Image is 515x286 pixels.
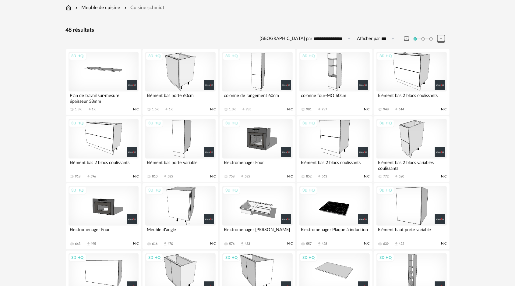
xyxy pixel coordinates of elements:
div: Elément bas 2 blocs variables coulissants [376,159,446,171]
img: svg+xml;base64,PHN2ZyB3aWR0aD0iMTYiIGhlaWdodD0iMTYiIHZpZXdCb3g9IjAgMCAxNiAxNiIgZmlsbD0ibm9uZSIgeG... [74,4,79,11]
span: N.C [364,241,370,246]
div: 758 [229,174,235,179]
div: Electromenager Four [222,159,292,171]
div: Elément bas porte variable [145,159,215,171]
div: 422 [399,242,404,246]
span: N.C [441,107,447,112]
div: 428 [322,242,327,246]
div: Elément haut porte variable [376,226,446,238]
div: 3D HQ [146,186,163,194]
a: 3D HQ Electromenager Four 758 Download icon 585 N.C [220,116,295,182]
a: 3D HQ Electromenager [PERSON_NAME] 576 Download icon 433 N.C [220,183,295,249]
a: 3D HQ Elément bas 2 blocs coulissants 852 Download icon 563 N.C [297,116,372,182]
div: 3D HQ [377,186,394,194]
span: N.C [441,241,447,246]
span: N.C [364,174,370,179]
span: N.C [210,174,216,179]
div: 3D HQ [223,254,240,262]
span: Download icon [163,174,168,179]
div: colonne de rangement 60cm [222,91,292,104]
span: Download icon [164,107,169,112]
div: 1.3K [75,107,82,112]
div: 616 [152,242,157,246]
a: 3D HQ Elément bas porte variable 810 Download icon 585 N.C [143,116,218,182]
div: Elément bas 2 blocs coulissants [69,159,139,171]
span: Download icon [87,107,92,112]
div: 614 [399,107,404,112]
div: 495 [91,242,96,246]
div: 852 [306,174,312,179]
div: 3D HQ [223,119,240,127]
span: N.C [133,241,139,246]
div: 3D HQ [69,254,86,262]
a: 3D HQ Elément bas 2 blocs coulissants 948 Download icon 614 N.C [374,49,449,115]
div: 3D HQ [377,52,394,60]
span: N.C [133,174,139,179]
div: 470 [168,242,173,246]
a: 3D HQ Meuble d'angle 616 Download icon 470 N.C [143,183,218,249]
div: colonne four-MO 60cm [299,91,369,104]
span: Download icon [394,241,399,246]
div: 596 [91,174,96,179]
div: 810 [152,174,157,179]
a: 3D HQ Electromenager Plaque à induction 557 Download icon 428 N.C [297,183,372,249]
a: 3D HQ Elément bas porte 60cm 1.5K Download icon 1K N.C [143,49,218,115]
span: N.C [210,241,216,246]
label: [GEOGRAPHIC_DATA] par [260,36,312,42]
span: Download icon [317,107,322,112]
div: 3D HQ [146,119,163,127]
div: 1K [92,107,96,112]
a: 3D HQ Electromenager Four 663 Download icon 495 N.C [66,183,141,249]
div: 935 [246,107,251,112]
div: 48 résultats [66,27,450,34]
div: 3D HQ [300,254,317,262]
span: Download icon [240,241,245,246]
div: 3D HQ [69,186,86,194]
span: N.C [287,107,293,112]
div: Plan de travail sur-mesure épaisseur 38mm [69,91,139,104]
div: 3D HQ [300,52,317,60]
a: 3D HQ Plan de travail sur-mesure épaisseur 38mm 1.3K Download icon 1K N.C [66,49,141,115]
div: 3D HQ [146,52,163,60]
span: Download icon [241,107,246,112]
div: 918 [75,174,81,179]
div: Meuble d'angle [145,226,215,238]
div: 772 [383,174,389,179]
div: 433 [245,242,250,246]
div: 585 [245,174,250,179]
div: 3D HQ [377,119,394,127]
div: 1.5K [152,107,159,112]
a: 3D HQ colonne de rangement 60cm 1.3K Download icon 935 N.C [220,49,295,115]
span: Download icon [317,174,322,179]
div: Elément bas 2 blocs coulissants [299,159,369,171]
span: Download icon [163,241,168,246]
div: 948 [383,107,389,112]
div: 3D HQ [223,186,240,194]
div: Elément bas 2 blocs coulissants [376,91,446,104]
span: Download icon [240,174,245,179]
div: 3D HQ [146,254,163,262]
span: N.C [287,174,293,179]
div: 663 [75,242,81,246]
div: 576 [229,242,235,246]
div: Electromenager Plaque à induction [299,226,369,238]
span: N.C [133,107,139,112]
span: N.C [441,174,447,179]
div: 3D HQ [69,119,86,127]
div: 585 [168,174,173,179]
span: Download icon [394,174,399,179]
div: 3D HQ [69,52,86,60]
div: 3D HQ [223,52,240,60]
div: Elément bas porte 60cm [145,91,215,104]
div: 3D HQ [300,119,317,127]
div: 737 [322,107,327,112]
div: 1K [169,107,173,112]
a: 3D HQ Elément bas 2 blocs coulissants 918 Download icon 596 N.C [66,116,141,182]
div: 3D HQ [377,254,394,262]
div: 557 [306,242,312,246]
div: 3D HQ [300,186,317,194]
span: N.C [210,107,216,112]
div: Electromenager [PERSON_NAME] [222,226,292,238]
div: 639 [383,242,389,246]
div: Electromenager Four [69,226,139,238]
